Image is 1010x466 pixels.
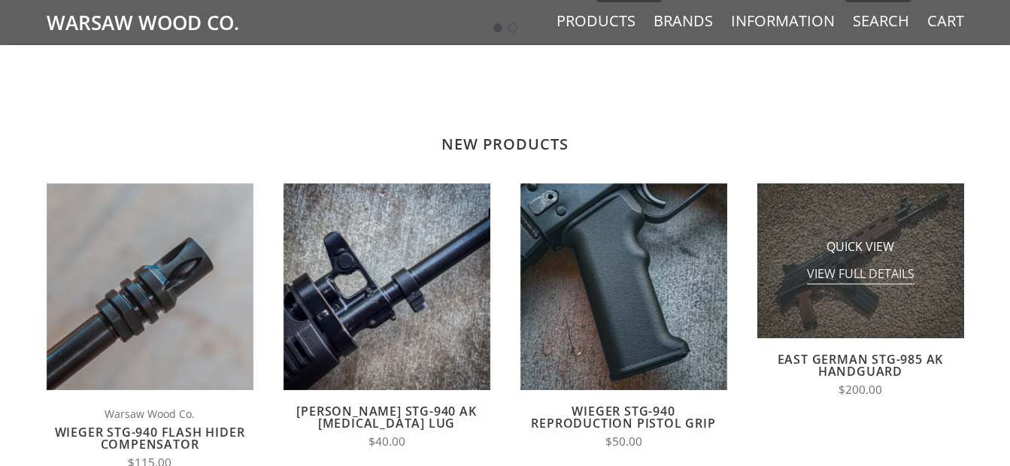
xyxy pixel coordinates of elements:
span: $40.00 [369,434,405,449]
span: View Full Details [807,266,914,285]
span: Warsaw Wood Co. [47,405,253,422]
a: View Full Details [807,266,914,283]
span: Quick View [827,238,894,257]
a: Wieger STG-940 Flash Hider Compensator [55,424,245,452]
h2: New Products [47,89,964,153]
img: Wieger STG-940 Reproduction Pistol Grip [520,183,727,390]
img: East German STG-985 AK Handguard [757,183,964,338]
a: Products [557,11,635,31]
a: Information [731,11,835,31]
span: $200.00 [839,382,882,398]
img: Wieger STG-940 AK Bayonet Lug [284,183,490,390]
a: Brands [654,11,713,31]
a: East German STG-985 AK Handguard [778,351,944,380]
span: $50.00 [605,434,642,449]
img: Wieger STG-940 Flash Hider Compensator [47,183,253,390]
a: Search [853,11,909,31]
a: Wieger STG-940 Reproduction Pistol Grip [531,403,715,431]
a: Cart [927,11,964,31]
a: [PERSON_NAME] STG-940 AK [MEDICAL_DATA] Lug [296,403,476,431]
